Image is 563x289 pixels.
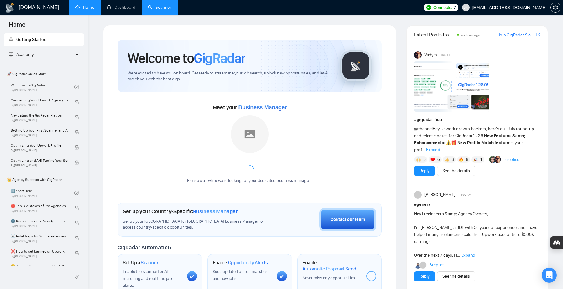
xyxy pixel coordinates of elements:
span: an hour ago [461,33,480,37]
span: Optimizing and A/B Testing Your Scanner for Better Results [11,157,68,164]
span: 🌚 Rookie Traps for New Agencies [11,218,68,224]
span: 3 [452,156,454,163]
img: gigradar-logo.png [340,50,372,82]
span: Scanner [141,259,158,266]
a: See the details [442,167,470,174]
span: @channel [414,126,433,132]
span: 😭 Account blocked: what to do? [11,263,68,270]
span: 8 [466,156,468,163]
span: Optimizing Your Upwork Profile [11,142,68,149]
a: setting [550,5,560,10]
span: rocket [9,37,13,41]
span: Latest Posts from the GigRadar Community [414,31,455,39]
span: lock [74,236,79,240]
span: lock [74,221,79,225]
a: Welcome to GigRadarBy[PERSON_NAME] [11,80,74,94]
span: GigRadar Automation [118,244,171,251]
a: export [536,32,540,38]
span: Never miss any opportunities. [303,275,356,281]
h1: Enable [303,259,362,272]
span: Hey Freelancers &amp; Agency Owners, I’m [PERSON_NAME], a BDE with 5+ years of experience, and I ... [414,211,537,258]
h1: Enable [213,259,268,266]
span: Navigating the GigRadar Platform [11,112,68,118]
span: export [536,32,540,37]
img: F09AC4U7ATU-image.png [414,61,489,112]
span: 5 [423,156,426,163]
span: 7 [453,4,456,11]
li: Getting Started [4,33,84,46]
span: fund-projection-screen [9,52,13,57]
button: See the details [437,166,475,176]
span: double-left [75,274,81,281]
span: Enable the scanner for AI matching and real-time job alerts. [123,269,172,288]
a: See the details [442,273,470,280]
code: 1.26 [473,134,483,139]
a: 3replies [429,262,445,268]
span: check-circle [74,191,79,195]
span: Automatic Proposal Send [303,266,356,272]
span: ⛔ Top 3 Mistakes of Pro Agencies [11,203,68,209]
img: logo [5,3,15,13]
span: By [PERSON_NAME] [11,164,68,167]
h1: Welcome to [128,50,245,67]
span: GigRadar [194,50,245,67]
img: Alex B [489,156,496,163]
img: upwork-logo.png [426,5,431,10]
span: By [PERSON_NAME] [11,209,68,213]
span: [PERSON_NAME] [424,191,455,198]
img: ❤️ [430,157,435,162]
span: loading [245,165,254,173]
span: Keep updated on top matches and new jobs. [213,269,268,281]
span: By [PERSON_NAME] [11,254,68,258]
span: lock [74,130,79,134]
span: By [PERSON_NAME] [11,103,68,107]
div: Contact our team [331,216,365,223]
button: setting [550,3,560,13]
span: lock [74,115,79,119]
span: user [464,5,468,10]
span: Connects: [433,4,452,11]
span: Meet your [213,104,287,111]
span: ⚠️ [446,140,451,145]
span: We're excited to have you on board. Get ready to streamline your job search, unlock new opportuni... [128,70,330,82]
h1: Set up your Country-Specific [123,208,238,215]
span: setting [551,5,560,10]
a: homeHome [75,5,94,10]
span: 🚀 GigRadar Quick Start [4,68,83,80]
span: Opportunity Alerts [228,259,268,266]
strong: New Profile Match feature: [457,140,511,145]
span: By [PERSON_NAME] [11,149,68,152]
span: lock [74,251,79,255]
span: Vadym [424,52,437,58]
span: 6 [437,156,440,163]
a: 1️⃣ Start HereBy[PERSON_NAME] [11,186,74,200]
span: By [PERSON_NAME] [11,134,68,137]
h1: Set Up a [123,259,158,266]
span: Expand [426,147,440,152]
a: searchScanner [148,5,171,10]
span: 👑 Agency Success with GigRadar [4,173,83,186]
span: Academy [9,52,34,57]
h1: # gigradar-hub [414,116,540,123]
span: lock [74,100,79,104]
button: Contact our team [319,208,376,231]
img: 🙌 [416,157,421,162]
img: 🎉 [473,157,478,162]
span: Academy [16,52,34,57]
span: Connecting Your Upwork Agency to GigRadar [11,97,68,103]
span: Expand [461,253,475,258]
span: By [PERSON_NAME] [11,239,68,243]
a: Reply [419,167,429,174]
span: Getting Started [16,37,46,42]
span: check-circle [74,85,79,89]
img: Vadym [414,51,422,59]
img: 👍 [445,157,449,162]
div: Open Intercom Messenger [542,268,557,283]
span: lock [74,206,79,210]
span: ☠️ Fatal Traps for Solo Freelancers [11,233,68,239]
span: By [PERSON_NAME] [11,118,68,122]
span: 1 [480,156,482,163]
a: Reply [419,273,429,280]
span: lock [74,160,79,165]
div: Please wait while we're looking for your dedicated business manager... [183,178,316,184]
